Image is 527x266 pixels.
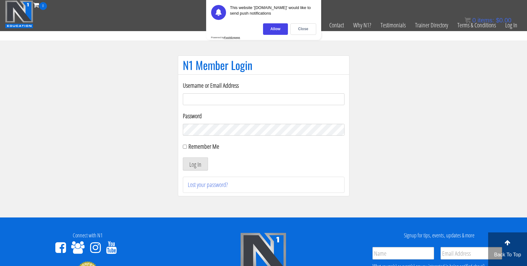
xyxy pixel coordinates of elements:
[33,1,47,9] a: 0
[188,142,219,151] label: Remember Me
[372,247,434,259] input: Name
[349,10,376,40] a: Why N1?
[465,17,471,23] img: icon11.png
[501,10,522,40] a: Log In
[410,10,453,40] a: Trainer Directory
[441,247,502,259] input: Email Address
[453,10,501,40] a: Terms & Conditions
[472,17,476,24] span: 0
[230,5,316,20] div: This website '[DOMAIN_NAME]' would like to send push notifications
[5,232,171,239] h4: Connect with N1
[211,36,240,39] div: Powered by
[376,10,410,40] a: Testimonials
[39,2,47,10] span: 0
[290,23,316,35] div: Close
[488,251,527,259] p: Back To Top
[356,232,522,239] h4: Signup for tips, events, updates & more
[183,59,344,71] h1: N1 Member Login
[465,17,511,24] a: 0 items: $0.00
[496,17,511,24] bdi: 0.00
[263,23,288,35] div: Allow
[183,81,344,90] label: Username or Email Address
[496,17,499,24] span: $
[188,180,228,189] a: Lost your password?
[5,0,33,28] img: n1-education
[325,10,349,40] a: Contact
[183,111,344,121] label: Password
[224,36,240,39] strong: PushEngage
[478,17,494,24] span: items:
[183,157,208,170] button: Log In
